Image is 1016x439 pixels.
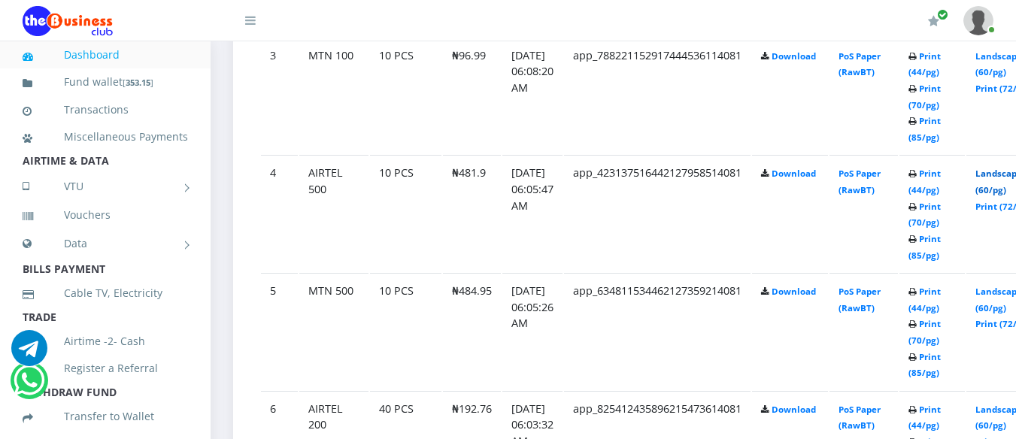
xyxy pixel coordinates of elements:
a: Dashboard [23,38,188,72]
td: ₦481.9 [443,155,501,271]
a: Cable TV, Electricity [23,276,188,310]
a: Print (85/pg) [908,233,941,261]
a: Print (70/pg) [908,318,941,346]
td: app_788221152917444536114081 [564,38,751,154]
a: Chat for support [11,341,47,366]
a: PoS Paper (RawBT) [839,286,881,313]
a: Transactions [23,92,188,127]
a: Transfer to Wallet [23,399,188,434]
a: Download [772,286,816,297]
a: Fund wallet[353.15] [23,65,188,100]
td: 10 PCS [370,273,441,389]
td: [DATE] 06:08:20 AM [502,38,563,154]
td: MTN 100 [299,38,368,154]
td: 4 [261,155,298,271]
td: [DATE] 06:05:26 AM [502,273,563,389]
a: Chat for support [14,374,44,398]
b: 353.15 [126,77,150,88]
a: Print (44/pg) [908,286,941,313]
a: Download [772,404,816,415]
td: ₦484.95 [443,273,501,389]
a: Data [23,225,188,262]
img: User [963,6,993,35]
a: Download [772,50,816,62]
a: Print (44/pg) [908,404,941,431]
a: Print (85/pg) [908,351,941,379]
td: 10 PCS [370,155,441,271]
a: Print (44/pg) [908,168,941,195]
td: MTN 500 [299,273,368,389]
img: Logo [23,6,113,36]
a: Register a Referral [23,351,188,386]
td: app_634811534462127359214081 [564,273,751,389]
a: Print (44/pg) [908,50,941,78]
a: Print (85/pg) [908,115,941,143]
a: Vouchers [23,198,188,232]
a: Download [772,168,816,179]
a: Miscellaneous Payments [23,120,188,154]
i: Renew/Upgrade Subscription [928,15,939,27]
a: Print (70/pg) [908,201,941,229]
small: [ ] [123,77,153,88]
span: Renew/Upgrade Subscription [937,9,948,20]
a: VTU [23,168,188,205]
a: PoS Paper (RawBT) [839,168,881,195]
a: Airtime -2- Cash [23,324,188,359]
td: 10 PCS [370,38,441,154]
a: Print (70/pg) [908,83,941,111]
td: app_423137516442127958514081 [564,155,751,271]
a: PoS Paper (RawBT) [839,404,881,431]
td: ₦96.99 [443,38,501,154]
td: 3 [261,38,298,154]
a: PoS Paper (RawBT) [839,50,881,78]
td: [DATE] 06:05:47 AM [502,155,563,271]
td: 5 [261,273,298,389]
td: AIRTEL 500 [299,155,368,271]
